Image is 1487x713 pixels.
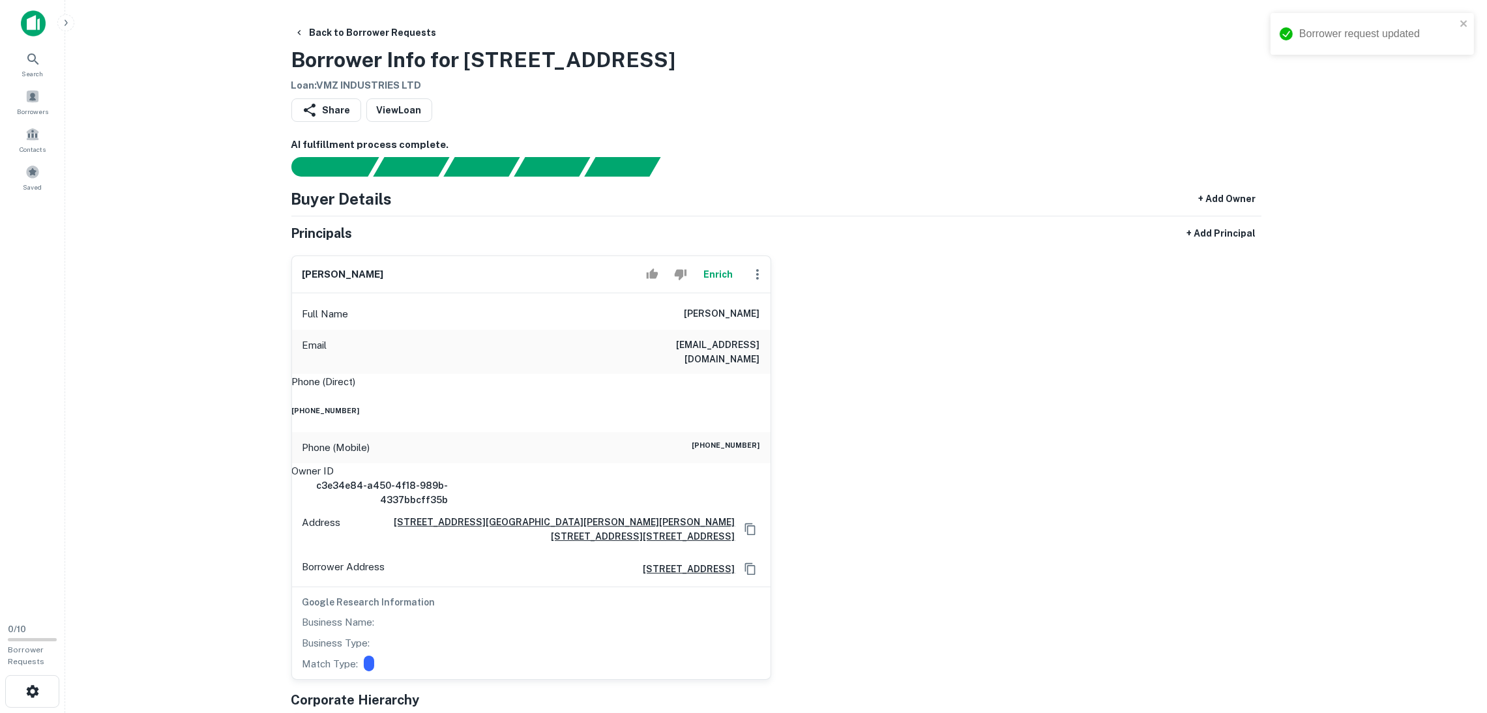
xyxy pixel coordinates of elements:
[291,690,420,710] h5: Corporate Hierarchy
[302,595,760,609] h6: Google Research Information
[292,478,449,507] h6: c3e34e84-a450-4f18-989b-4337bbcff35b
[8,624,26,634] span: 0 / 10
[21,10,46,36] img: capitalize-icon.png
[302,306,349,322] p: Full Name
[276,157,374,177] div: Sending borrower request to AI...
[302,656,359,672] p: Match Type:
[302,559,385,579] p: Borrower Address
[22,68,44,79] span: Search
[692,440,760,456] h6: [PHONE_NUMBER]
[604,338,760,366] h6: [EMAIL_ADDRESS][DOMAIN_NAME]
[4,46,61,81] a: Search
[291,44,676,76] h3: Borrower Info for [STREET_ADDRESS]
[302,515,341,544] p: Address
[346,515,735,544] a: [STREET_ADDRESS][GEOGRAPHIC_DATA][PERSON_NAME][PERSON_NAME][STREET_ADDRESS][STREET_ADDRESS]
[1299,26,1456,42] div: Borrower request updated
[292,463,771,479] p: Owner ID
[292,405,771,416] h6: [PHONE_NUMBER]
[4,122,61,157] a: Contacts
[4,160,61,195] a: Saved
[373,157,449,177] div: Your request is received and processing...
[20,144,46,154] span: Contacts
[584,157,660,177] div: Principals found, still searching for contact information. This may take time...
[291,78,676,93] h6: Loan : VMZ INDUSTRIES LTD
[291,224,353,243] h5: Principals
[302,267,384,282] h6: [PERSON_NAME]
[302,635,370,651] p: Business Type:
[289,21,442,44] button: Back to Borrower Requests
[514,157,590,177] div: Principals found, AI now looking for contact information...
[641,261,664,287] button: Accept
[1182,222,1261,245] button: + Add Principal
[17,106,48,117] span: Borrowers
[8,645,44,666] span: Borrower Requests
[741,559,760,579] button: Copy Address
[1422,609,1487,671] iframe: Chat Widget
[443,157,520,177] div: Documents found, AI parsing details...
[366,98,432,122] a: ViewLoan
[4,84,61,119] a: Borrowers
[302,615,375,630] p: Business Name:
[291,138,1261,153] h6: AI fulfillment process complete.
[633,562,735,576] a: [STREET_ADDRESS]
[302,440,370,456] p: Phone (Mobile)
[698,261,739,287] button: Enrich
[669,261,692,287] button: Reject
[292,374,356,390] p: Phone (Direct)
[302,338,327,366] p: Email
[23,182,42,192] span: Saved
[291,98,361,122] button: Share
[291,187,392,211] h4: Buyer Details
[685,306,760,322] h6: [PERSON_NAME]
[1460,18,1469,31] button: close
[1194,187,1261,211] button: + Add Owner
[741,519,760,539] button: Copy Address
